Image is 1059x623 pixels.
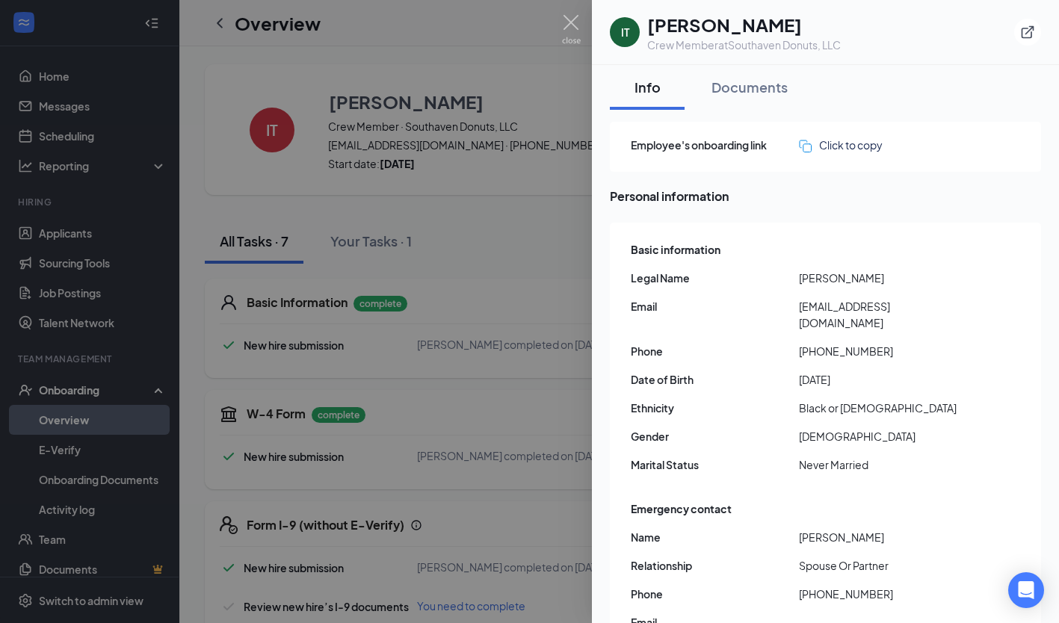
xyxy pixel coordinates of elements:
[799,456,967,473] span: Never Married
[625,78,670,96] div: Info
[631,529,799,545] span: Name
[647,12,841,37] h1: [PERSON_NAME]
[799,137,883,153] button: Click to copy
[631,270,799,286] span: Legal Name
[631,400,799,416] span: Ethnicity
[799,343,967,359] span: [PHONE_NUMBER]
[799,428,967,444] span: [DEMOGRAPHIC_DATA]
[799,140,812,152] img: click-to-copy.71757273a98fde459dfc.svg
[1014,19,1041,46] button: ExternalLink
[711,78,788,96] div: Documents
[631,557,799,574] span: Relationship
[631,137,799,153] span: Employee's onboarding link
[799,270,967,286] span: [PERSON_NAME]
[799,371,967,388] span: [DATE]
[799,400,967,416] span: Black or [DEMOGRAPHIC_DATA]
[631,586,799,602] span: Phone
[799,557,967,574] span: Spouse Or Partner
[799,298,967,331] span: [EMAIL_ADDRESS][DOMAIN_NAME]
[631,500,732,517] span: Emergency contact
[621,25,629,40] div: IT
[631,456,799,473] span: Marital Status
[799,586,967,602] span: [PHONE_NUMBER]
[631,343,799,359] span: Phone
[799,529,967,545] span: [PERSON_NAME]
[631,241,720,258] span: Basic information
[647,37,841,52] div: Crew Member at Southaven Donuts, LLC
[631,371,799,388] span: Date of Birth
[1008,572,1044,608] div: Open Intercom Messenger
[610,187,1041,205] span: Personal information
[1020,25,1035,40] svg: ExternalLink
[631,298,799,314] span: Email
[631,428,799,444] span: Gender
